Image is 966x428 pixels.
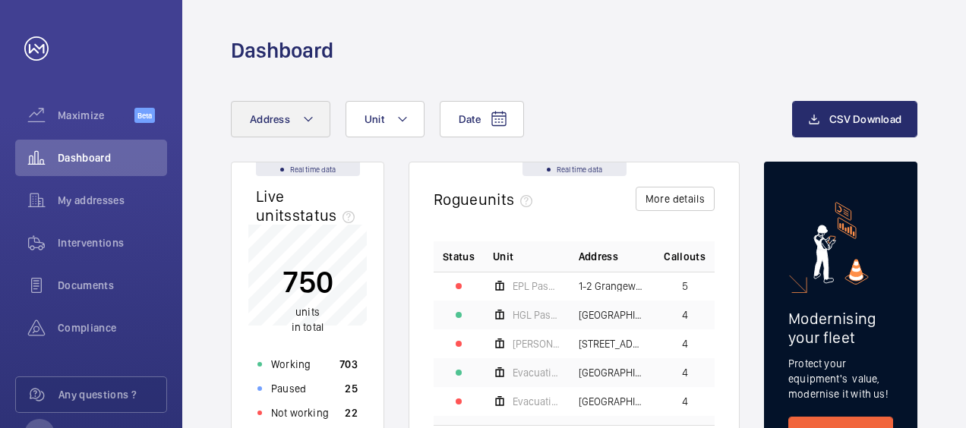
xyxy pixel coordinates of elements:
[365,113,384,125] span: Unit
[256,162,360,176] div: Real time data
[513,396,560,407] span: Evacuation - EPL No 4 Flats 45-101 R/h
[283,304,333,335] p: in total
[345,381,358,396] p: 25
[682,396,688,407] span: 4
[682,281,688,291] span: 5
[250,113,290,125] span: Address
[513,367,560,378] span: Evacuation - EPL No 3 Flats 45-101 L/h
[664,249,706,264] span: Callouts
[636,187,715,211] button: More details
[579,249,618,264] span: Address
[271,357,311,372] p: Working
[58,320,167,335] span: Compliance
[346,101,425,137] button: Unit
[513,281,560,291] span: EPL Passenger Lift
[271,381,306,396] p: Paused
[579,310,646,320] span: [GEOGRAPHIC_DATA] - [GEOGRAPHIC_DATA]
[231,36,333,65] h1: Dashboard
[58,387,166,402] span: Any questions ?
[813,202,869,285] img: marketing-card.svg
[231,101,330,137] button: Address
[134,108,155,123] span: Beta
[513,310,560,320] span: HGL Passenger Lift
[58,150,167,165] span: Dashboard
[256,187,361,225] h2: Live units
[283,263,333,301] p: 750
[58,278,167,293] span: Documents
[682,310,688,320] span: 4
[58,235,167,250] span: Interventions
[513,338,560,349] span: [PERSON_NAME] Platform Lift
[788,309,893,347] h2: Modernising your fleet
[579,338,646,349] span: [STREET_ADDRESS][PERSON_NAME] - [PERSON_NAME][GEOGRAPHIC_DATA]
[682,338,688,349] span: 4
[443,249,475,264] p: Status
[271,405,329,420] p: Not working
[682,367,688,378] span: 4
[579,367,646,378] span: [GEOGRAPHIC_DATA] C Flats 45-101 - High Risk Building - [GEOGRAPHIC_DATA] 45-101
[788,356,893,401] p: Protect your equipment's value, modernise it with us!
[579,396,646,407] span: [GEOGRAPHIC_DATA] C Flats 45-101 - High Risk Building - [GEOGRAPHIC_DATA] 45-101
[478,190,539,209] span: units
[440,101,524,137] button: Date
[459,113,481,125] span: Date
[292,206,361,225] span: status
[339,357,358,372] p: 703
[829,113,901,125] span: CSV Download
[58,193,167,208] span: My addresses
[295,306,320,318] span: units
[434,190,538,209] h2: Rogue
[792,101,917,137] button: CSV Download
[522,162,627,176] div: Real time data
[345,405,358,420] p: 22
[579,281,646,291] span: 1-2 Grangeway - 1-2 [GEOGRAPHIC_DATA]
[493,249,513,264] span: Unit
[58,108,134,123] span: Maximize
